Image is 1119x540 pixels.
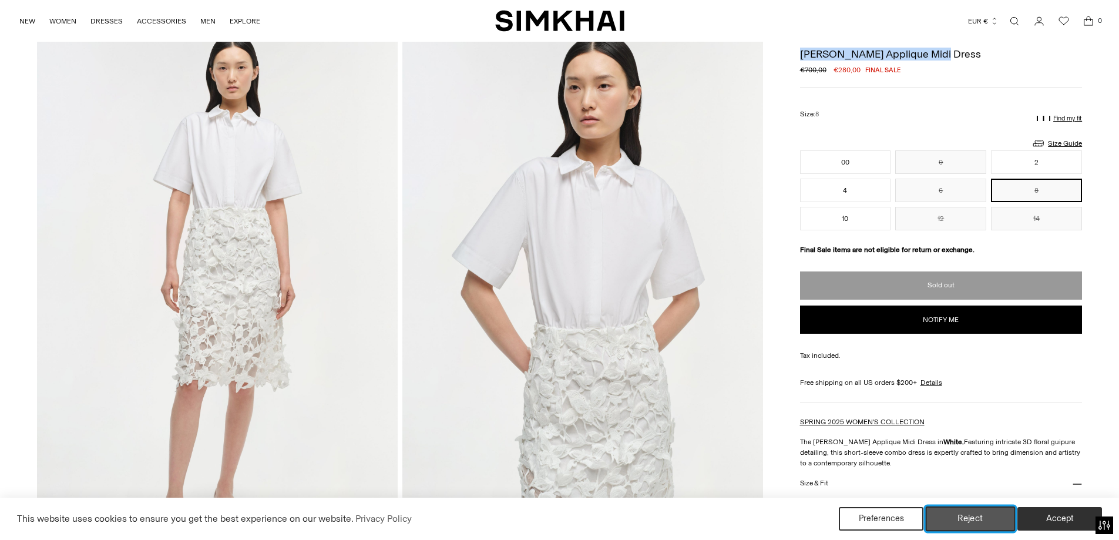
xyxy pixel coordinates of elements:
span: 8 [815,110,819,118]
a: Wishlist [1052,9,1076,33]
a: Privacy Policy (opens in a new tab) [354,510,414,528]
a: NEW [19,8,35,34]
div: Tax included. [800,350,1083,361]
button: 00 [800,150,891,174]
button: 6 [895,179,986,202]
a: DRESSES [90,8,123,34]
button: 10 [800,207,891,230]
span: 0 [1094,15,1105,26]
button: 12 [895,207,986,230]
label: Size: [800,109,819,120]
a: Details [920,377,942,388]
a: Open search modal [1003,9,1026,33]
button: EUR € [968,8,999,34]
a: EXPLORE [230,8,260,34]
button: Accept [1017,507,1102,531]
span: €280,00 [834,65,861,75]
s: €700,00 [800,65,826,75]
button: Size & Fit [800,468,1083,498]
h3: Size & Fit [800,479,828,487]
a: WOMEN [49,8,76,34]
a: Go to the account page [1027,9,1051,33]
button: Preferences [839,507,923,531]
button: 2 [991,150,1082,174]
a: ACCESSORIES [137,8,186,34]
h1: [PERSON_NAME] Applique Midi Dress [800,49,1083,59]
button: 8 [991,179,1082,202]
button: Reject [926,507,1016,531]
a: Size Guide [1031,136,1082,150]
span: This website uses cookies to ensure you get the best experience on our website. [17,513,354,524]
a: Open cart modal [1077,9,1100,33]
a: SPRING 2025 WOMEN'S COLLECTION [800,418,925,426]
div: Free shipping on all US orders $200+ [800,377,1083,388]
a: SIMKHAI [495,9,624,32]
strong: Final Sale items are not eligible for return or exchange. [800,246,974,254]
button: 4 [800,179,891,202]
a: MEN [200,8,216,34]
button: 0 [895,150,986,174]
button: 14 [991,207,1082,230]
p: The [PERSON_NAME] Applique Midi Dress in Featuring intricate 3D floral guipure detailing, this sh... [800,437,1083,468]
button: Notify me [800,306,1083,334]
strong: White. [943,438,964,446]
